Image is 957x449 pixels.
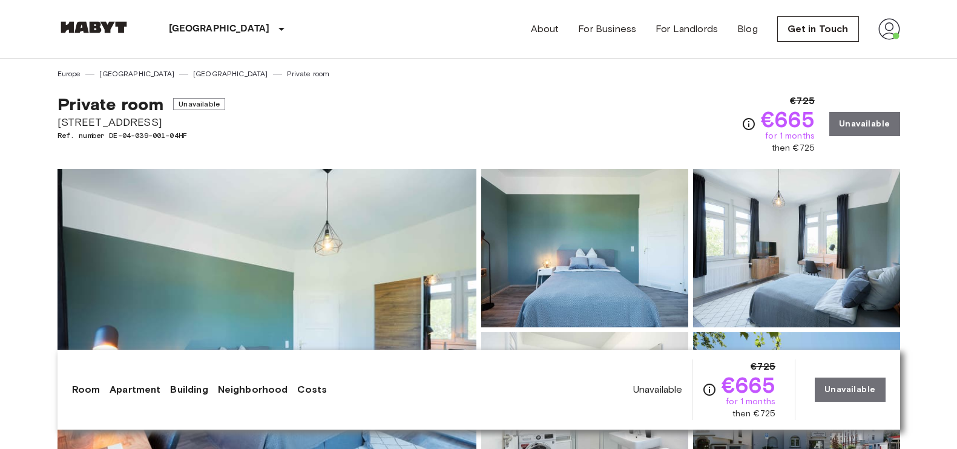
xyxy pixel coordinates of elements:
a: Apartment [110,382,160,397]
span: for 1 months [765,130,815,142]
a: Costs [297,382,327,397]
a: Room [72,382,100,397]
span: €665 [722,374,775,396]
svg: Check cost overview for full price breakdown. Please note that discounts apply to new joiners onl... [742,117,756,131]
span: Ref. number DE-04-039-001-04HF [58,130,225,141]
span: €725 [751,359,775,374]
span: Unavailable [633,383,683,396]
img: avatar [878,18,900,40]
img: Picture of unit DE-04-039-001-04HF [693,169,900,327]
a: Europe [58,68,81,79]
span: €725 [790,94,815,108]
p: [GEOGRAPHIC_DATA] [169,22,270,36]
a: [GEOGRAPHIC_DATA] [99,68,174,79]
span: then €725 [732,408,775,420]
span: Unavailable [173,98,225,110]
a: About [531,22,559,36]
a: [GEOGRAPHIC_DATA] [193,68,268,79]
span: [STREET_ADDRESS] [58,114,225,130]
a: Building [170,382,208,397]
span: then €725 [772,142,815,154]
a: Neighborhood [218,382,288,397]
a: Blog [737,22,758,36]
span: for 1 months [726,396,775,408]
a: Get in Touch [777,16,859,42]
img: Picture of unit DE-04-039-001-04HF [481,169,688,327]
span: €665 [761,108,815,130]
img: Habyt [58,21,130,33]
a: For Landlords [656,22,718,36]
svg: Check cost overview for full price breakdown. Please note that discounts apply to new joiners onl... [702,382,717,397]
a: Private room [287,68,330,79]
span: Private room [58,94,164,114]
a: For Business [578,22,636,36]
